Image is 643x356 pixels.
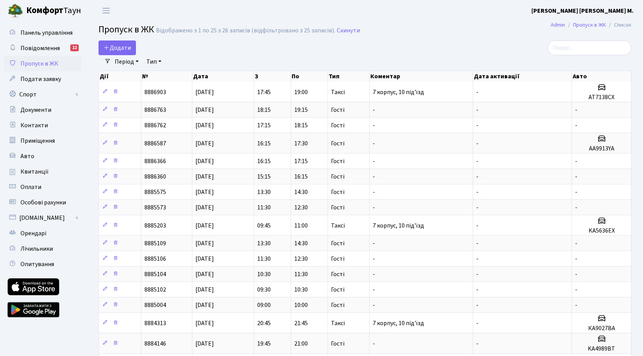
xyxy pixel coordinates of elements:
span: Контакти [20,121,48,130]
span: - [476,106,478,114]
h5: AT7138CX [575,94,628,101]
span: Панель управління [20,29,73,37]
span: - [476,172,478,181]
span: 10:30 [294,285,308,294]
span: 21:45 [294,319,308,327]
span: Гості [331,256,344,262]
span: Гості [331,271,344,277]
a: Подати заявку [4,71,81,87]
span: - [575,203,577,212]
span: - [476,203,478,212]
th: Тип [328,71,370,82]
span: Гості [331,140,344,147]
span: 8885109 [144,239,166,248]
a: Пропуск в ЖК [573,21,606,29]
span: 8886762 [144,121,166,130]
span: 8886587 [144,139,166,148]
span: 8885573 [144,203,166,212]
th: Коментар [370,71,473,82]
span: 19:15 [294,106,308,114]
span: Гості [331,240,344,246]
span: [DATE] [195,221,214,230]
span: - [575,172,577,181]
span: 09:45 [257,221,271,230]
a: Лічильники [4,241,81,256]
span: - [476,157,478,165]
span: Гості [331,174,344,180]
span: 7 корпус, 10 під'їзд [373,88,424,96]
span: - [575,239,577,248]
span: 12:30 [294,255,308,263]
span: 11:30 [294,270,308,278]
span: 10:00 [294,301,308,309]
span: - [476,188,478,196]
span: 8886366 [144,157,166,165]
span: - [575,106,577,114]
span: Орендарі [20,229,46,238]
th: Дата [192,71,254,82]
span: - [373,188,375,196]
span: [DATE] [195,106,214,114]
span: - [373,139,375,148]
span: Пропуск в ЖК [20,59,58,68]
span: - [476,319,478,327]
span: 14:30 [294,188,308,196]
a: Опитування [4,256,81,272]
a: Квитанції [4,164,81,179]
span: [DATE] [195,319,214,327]
span: - [373,121,375,130]
b: [PERSON_NAME] [PERSON_NAME] М. [531,7,634,15]
a: [DOMAIN_NAME] [4,210,81,226]
span: 09:30 [257,285,271,294]
span: - [575,157,577,165]
a: Приміщення [4,133,81,148]
span: 8885203 [144,221,166,230]
span: - [575,255,577,263]
span: - [476,88,478,96]
span: 13:30 [257,239,271,248]
span: 16:15 [257,139,271,148]
span: 8886360 [144,172,166,181]
a: Період [112,55,142,68]
span: [DATE] [195,285,214,294]
span: 17:15 [294,157,308,165]
span: 8886763 [144,106,166,114]
a: Оплати [4,179,81,195]
span: 11:30 [257,203,271,212]
a: Повідомлення12 [4,40,81,56]
span: Документи [20,106,51,114]
span: Оплати [20,183,41,191]
span: - [373,255,375,263]
span: Таксі [331,320,345,326]
img: logo.png [8,3,23,19]
span: - [373,270,375,278]
a: Спорт [4,87,81,102]
span: Гості [331,122,344,128]
span: [DATE] [195,121,214,130]
span: 11:00 [294,221,308,230]
span: - [476,139,478,148]
span: Таун [26,4,81,17]
a: Додати [98,40,136,55]
h5: KA5636EX [575,227,628,235]
nav: breadcrumb [539,17,643,33]
a: Пропуск в ЖК [4,56,81,71]
span: - [476,221,478,230]
span: - [373,157,375,165]
span: [DATE] [195,157,214,165]
a: Контакти [4,118,81,133]
a: Особові рахунки [4,195,81,210]
a: Орендарі [4,226,81,241]
span: 11:30 [257,255,271,263]
span: - [476,339,478,348]
h5: КА9027ВА [575,325,628,332]
span: - [476,121,478,130]
span: - [575,270,577,278]
span: [DATE] [195,203,214,212]
span: 09:00 [257,301,271,309]
span: 13:30 [257,188,271,196]
input: Пошук... [548,40,631,55]
span: Гості [331,341,344,347]
a: Скинути [337,27,360,34]
th: № [141,71,192,82]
